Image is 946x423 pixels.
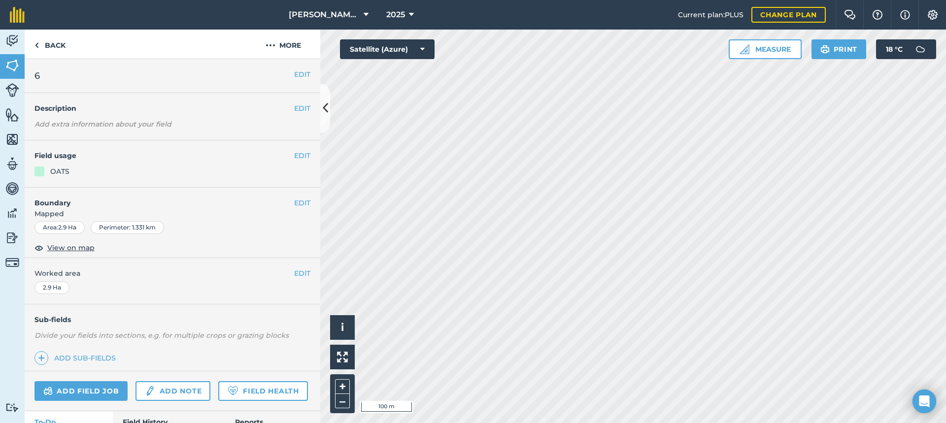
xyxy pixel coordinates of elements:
[266,39,275,51] img: svg+xml;base64,PHN2ZyB4bWxucz0iaHR0cDovL3d3dy53My5vcmcvMjAwMC9zdmciIHdpZHRoPSIyMCIgaGVpZ2h0PSIyNC...
[135,381,210,401] a: Add note
[34,69,40,83] span: 6
[294,268,310,279] button: EDIT
[900,9,910,21] img: svg+xml;base64,PHN2ZyB4bWxucz0iaHR0cDovL3d3dy53My5vcmcvMjAwMC9zdmciIHdpZHRoPSIxNyIgaGVpZ2h0PSIxNy...
[886,39,903,59] span: 18 ° C
[386,9,405,21] span: 2025
[751,7,826,23] a: Change plan
[337,352,348,362] img: Four arrows, one pointing top left, one top right, one bottom right and the last bottom left
[34,242,43,254] img: svg+xml;base64,PHN2ZyB4bWxucz0iaHR0cDovL3d3dy53My5vcmcvMjAwMC9zdmciIHdpZHRoPSIxOCIgaGVpZ2h0PSIyNC...
[34,331,289,340] em: Divide your fields into sections, e.g. for multiple crops or grazing blocks
[5,157,19,171] img: svg+xml;base64,PD94bWwgdmVyc2lvbj0iMS4wIiBlbmNvZGluZz0idXRmLTgiPz4KPCEtLSBHZW5lcmF0b3I6IEFkb2JlIE...
[729,39,802,59] button: Measure
[844,10,856,20] img: Two speech bubbles overlapping with the left bubble in the forefront
[341,321,344,333] span: i
[335,394,350,408] button: –
[5,132,19,147] img: svg+xml;base64,PHN2ZyB4bWxucz0iaHR0cDovL3d3dy53My5vcmcvMjAwMC9zdmciIHdpZHRoPSI1NiIgaGVpZ2h0PSI2MC...
[50,166,69,177] div: OATS
[294,69,310,80] button: EDIT
[10,7,25,23] img: fieldmargin Logo
[34,150,294,161] h4: Field usage
[25,30,75,59] a: Back
[34,281,69,294] div: 2.9 Ha
[5,58,19,73] img: svg+xml;base64,PHN2ZyB4bWxucz0iaHR0cDovL3d3dy53My5vcmcvMjAwMC9zdmciIHdpZHRoPSI1NiIgaGVpZ2h0PSI2MC...
[34,103,310,114] h4: Description
[335,379,350,394] button: +
[5,181,19,196] img: svg+xml;base64,PD94bWwgdmVyc2lvbj0iMS4wIiBlbmNvZGluZz0idXRmLTgiPz4KPCEtLSBHZW5lcmF0b3I6IEFkb2JlIE...
[340,39,435,59] button: Satellite (Azure)
[34,351,120,365] a: Add sub-fields
[43,385,53,397] img: svg+xml;base64,PD94bWwgdmVyc2lvbj0iMS4wIiBlbmNvZGluZz0idXRmLTgiPz4KPCEtLSBHZW5lcmF0b3I6IEFkb2JlIE...
[911,39,930,59] img: svg+xml;base64,PD94bWwgdmVyc2lvbj0iMS4wIiBlbmNvZGluZz0idXRmLTgiPz4KPCEtLSBHZW5lcmF0b3I6IEFkb2JlIE...
[47,242,95,253] span: View on map
[927,10,939,20] img: A cog icon
[876,39,936,59] button: 18 °C
[811,39,867,59] button: Print
[330,315,355,340] button: i
[289,9,360,21] span: [PERSON_NAME] FARMS
[5,230,19,245] img: svg+xml;base64,PD94bWwgdmVyc2lvbj0iMS4wIiBlbmNvZGluZz0idXRmLTgiPz4KPCEtLSBHZW5lcmF0b3I6IEFkb2JlIE...
[91,221,164,234] div: Perimeter : 1.331 km
[34,268,310,279] span: Worked area
[34,39,39,51] img: svg+xml;base64,PHN2ZyB4bWxucz0iaHR0cDovL3d3dy53My5vcmcvMjAwMC9zdmciIHdpZHRoPSI5IiBoZWlnaHQ9IjI0Ii...
[34,242,95,254] button: View on map
[218,381,307,401] a: Field Health
[740,44,749,54] img: Ruler icon
[678,9,743,20] span: Current plan : PLUS
[246,30,320,59] button: More
[294,103,310,114] button: EDIT
[5,107,19,122] img: svg+xml;base64,PHN2ZyB4bWxucz0iaHR0cDovL3d3dy53My5vcmcvMjAwMC9zdmciIHdpZHRoPSI1NiIgaGVpZ2h0PSI2MC...
[5,256,19,269] img: svg+xml;base64,PD94bWwgdmVyc2lvbj0iMS4wIiBlbmNvZGluZz0idXRmLTgiPz4KPCEtLSBHZW5lcmF0b3I6IEFkb2JlIE...
[872,10,883,20] img: A question mark icon
[5,33,19,48] img: svg+xml;base64,PD94bWwgdmVyc2lvbj0iMS4wIiBlbmNvZGluZz0idXRmLTgiPz4KPCEtLSBHZW5lcmF0b3I6IEFkb2JlIE...
[5,206,19,221] img: svg+xml;base64,PD94bWwgdmVyc2lvbj0iMS4wIiBlbmNvZGluZz0idXRmLTgiPz4KPCEtLSBHZW5lcmF0b3I6IEFkb2JlIE...
[294,150,310,161] button: EDIT
[25,188,294,208] h4: Boundary
[5,83,19,97] img: svg+xml;base64,PD94bWwgdmVyc2lvbj0iMS4wIiBlbmNvZGluZz0idXRmLTgiPz4KPCEtLSBHZW5lcmF0b3I6IEFkb2JlIE...
[38,352,45,364] img: svg+xml;base64,PHN2ZyB4bWxucz0iaHR0cDovL3d3dy53My5vcmcvMjAwMC9zdmciIHdpZHRoPSIxNCIgaGVpZ2h0PSIyNC...
[820,43,830,55] img: svg+xml;base64,PHN2ZyB4bWxucz0iaHR0cDovL3d3dy53My5vcmcvMjAwMC9zdmciIHdpZHRoPSIxOSIgaGVpZ2h0PSIyNC...
[34,120,171,129] em: Add extra information about your field
[34,381,128,401] a: Add field job
[34,221,85,234] div: Area : 2.9 Ha
[144,385,155,397] img: svg+xml;base64,PD94bWwgdmVyc2lvbj0iMS4wIiBlbmNvZGluZz0idXRmLTgiPz4KPCEtLSBHZW5lcmF0b3I6IEFkb2JlIE...
[5,403,19,412] img: svg+xml;base64,PD94bWwgdmVyc2lvbj0iMS4wIiBlbmNvZGluZz0idXRmLTgiPz4KPCEtLSBHZW5lcmF0b3I6IEFkb2JlIE...
[25,208,320,219] span: Mapped
[294,197,310,208] button: EDIT
[912,390,936,413] div: Open Intercom Messenger
[25,314,320,325] h4: Sub-fields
